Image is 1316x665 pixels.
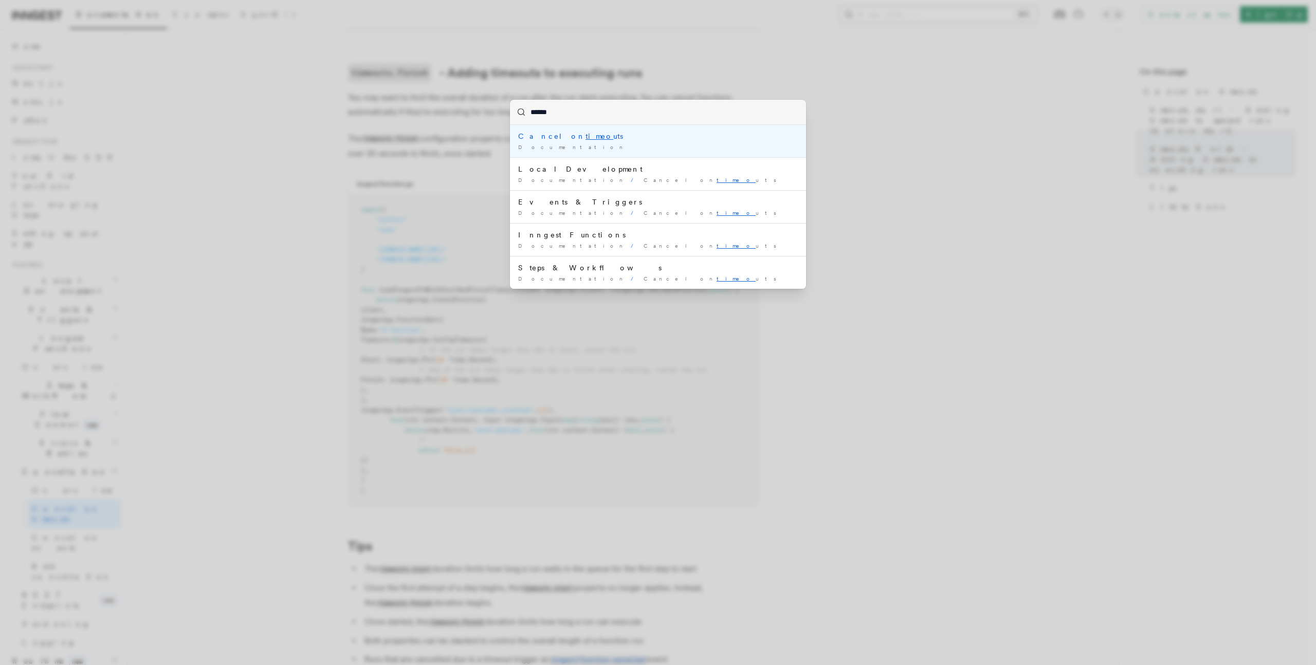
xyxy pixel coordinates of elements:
mark: timeo [717,177,756,183]
div: Cancel on uts [518,131,798,141]
span: Cancel on uts [644,275,782,282]
div: Local Development [518,164,798,174]
span: / [631,210,639,216]
span: Documentation [518,144,627,150]
mark: timeo [717,210,756,216]
span: Documentation [518,177,627,183]
div: Inngest Functions [518,230,798,240]
span: Cancel on uts [644,210,782,216]
mark: timeo [717,243,756,249]
span: Cancel on uts [644,243,782,249]
mark: timeo [717,275,756,282]
mark: timeo [586,132,613,140]
span: Cancel on uts [644,177,782,183]
div: Steps & Workflows [518,263,798,273]
div: Events & Triggers [518,197,798,207]
span: Documentation [518,210,627,216]
span: Documentation [518,243,627,249]
span: / [631,243,639,249]
span: Documentation [518,275,627,282]
span: / [631,275,639,282]
span: / [631,177,639,183]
